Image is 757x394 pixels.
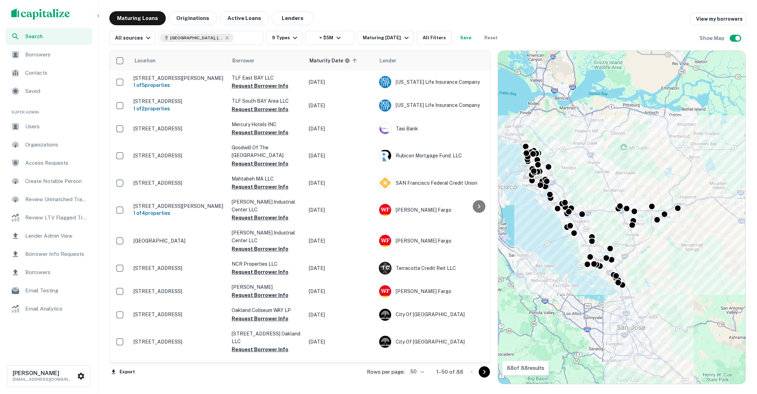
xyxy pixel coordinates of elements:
[309,237,372,245] p: [DATE]
[379,235,391,247] img: picture
[357,31,414,45] button: Maturing [DATE]
[379,204,391,216] img: picture
[25,177,88,185] span: Create Notable Person
[232,345,288,354] button: Request Borrower Info
[232,56,254,65] span: Borrower
[134,311,225,318] p: [STREET_ADDRESS]
[309,78,372,86] p: [DATE]
[232,74,302,82] p: TLF East BAY LLC
[232,306,302,314] p: Oakland Coliseum WAY LP
[6,300,92,317] a: Email Analytics
[134,152,225,159] p: [STREET_ADDRESS]
[375,51,487,70] th: Lender
[25,286,88,295] span: Email Testing
[232,268,288,276] button: Request Borrower Info
[6,28,92,45] a: Search
[6,173,92,190] a: Create Notable Person
[379,177,484,189] div: SAN Francisco Federal Credit Union
[507,364,544,372] p: 88 of 88 results
[379,76,484,88] div: [US_STATE] Life Insurance Company
[722,338,757,372] iframe: Chat Widget
[379,100,391,111] img: picture
[134,209,225,217] h6: 1 of 4 properties
[25,33,88,40] span: Search
[480,31,502,45] button: Reset
[232,291,288,299] button: Request Borrower Info
[25,268,88,277] span: Borrowers
[417,31,452,45] button: All Filters
[6,227,92,244] a: Lender Admin View
[309,152,372,159] p: [DATE]
[6,136,92,153] div: Organizations
[309,206,372,214] p: [DATE]
[25,305,88,313] span: Email Analytics
[379,335,484,348] div: City Of [GEOGRAPHIC_DATA]
[232,213,288,222] button: Request Borrower Info
[134,75,225,81] p: [STREET_ADDRESS][PERSON_NAME]
[305,51,375,70] th: Maturity dates displayed may be estimated. Please contact the lender for the most accurate maturi...
[232,128,288,137] button: Request Borrower Info
[379,336,391,348] img: picture
[6,282,92,299] a: Email Testing
[13,376,76,382] p: [EMAIL_ADDRESS][DOMAIN_NAME]
[232,361,302,369] p: F 6655 Holding LLC
[700,34,725,42] h6: Show Map
[379,285,391,297] img: picture
[232,144,302,159] p: Goodwill Of The [GEOGRAPHIC_DATA]
[6,264,92,281] a: Borrowers
[6,191,92,208] a: Review Unmatched Transactions
[6,46,92,63] a: Borrowers
[25,232,88,240] span: Lender Admin View
[232,175,302,183] p: Mahtabeh MA LLC
[6,118,92,135] a: Users
[455,31,477,45] button: Save your search to get updates of matches that match your search criteria.
[367,368,405,376] p: Rows per page:
[6,64,92,81] a: Contacts
[363,34,410,42] div: Maturing [DATE]
[379,309,391,321] img: picture
[6,246,92,263] div: Borrower Info Requests
[25,122,88,131] span: Users
[309,57,350,64] div: Maturity dates displayed may be estimated. Please contact the lender for the most accurate maturi...
[380,56,396,65] span: Lender
[379,308,484,321] div: City Of [GEOGRAPHIC_DATA]
[109,11,166,25] button: Maturing Loans
[309,264,372,272] p: [DATE]
[232,245,288,253] button: Request Borrower Info
[382,264,389,272] p: T C
[109,31,156,45] button: All sources
[305,31,354,45] button: > $5M
[379,262,484,274] div: Terracotta Credit Reit LLC
[479,366,490,378] button: Go to next page
[6,155,92,171] a: Access Requests
[379,150,391,162] img: picture
[379,204,484,216] div: [PERSON_NAME] Fargo
[134,203,225,209] p: [STREET_ADDRESS][PERSON_NAME]
[232,183,288,191] button: Request Borrower Info
[379,123,391,135] img: picture
[309,102,372,109] p: [DATE]
[309,179,372,187] p: [DATE]
[13,371,76,376] h6: [PERSON_NAME]
[115,34,152,42] div: All sources
[6,83,92,100] a: Saved
[25,159,88,167] span: Access Requests
[436,368,463,376] p: 1–50 of 88
[266,31,302,45] button: 9 Types
[134,125,225,132] p: [STREET_ADDRESS]
[232,97,302,105] p: TLF South BAY Area LLC
[232,159,288,168] button: Request Borrower Info
[379,99,484,112] div: [US_STATE] Life Insurance Company
[232,198,302,213] p: [PERSON_NAME] Industrial Center LLC
[11,8,70,20] img: capitalize-logo.png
